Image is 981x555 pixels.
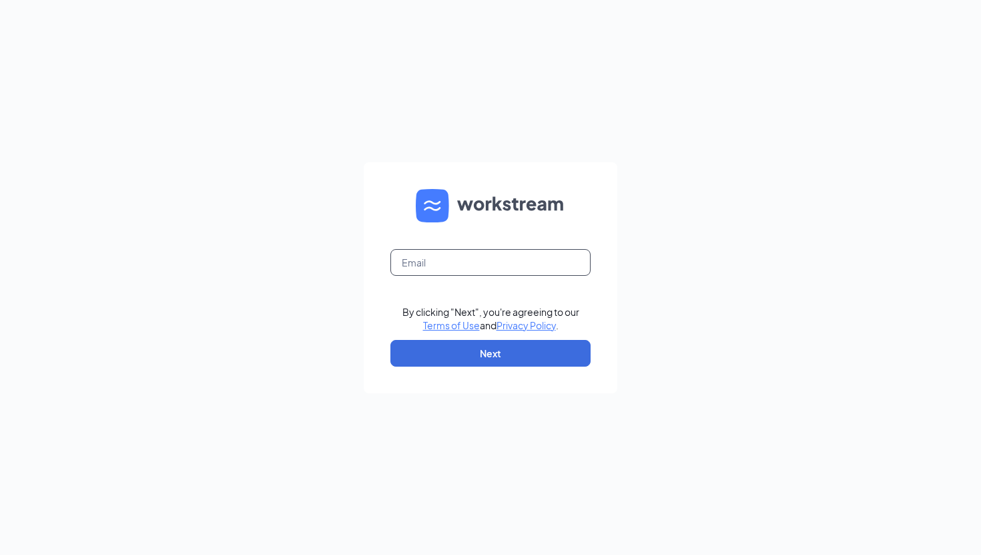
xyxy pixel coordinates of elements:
[497,319,556,331] a: Privacy Policy
[402,305,579,332] div: By clicking "Next", you're agreeing to our and .
[416,189,565,222] img: WS logo and Workstream text
[390,249,591,276] input: Email
[423,319,480,331] a: Terms of Use
[390,340,591,367] button: Next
